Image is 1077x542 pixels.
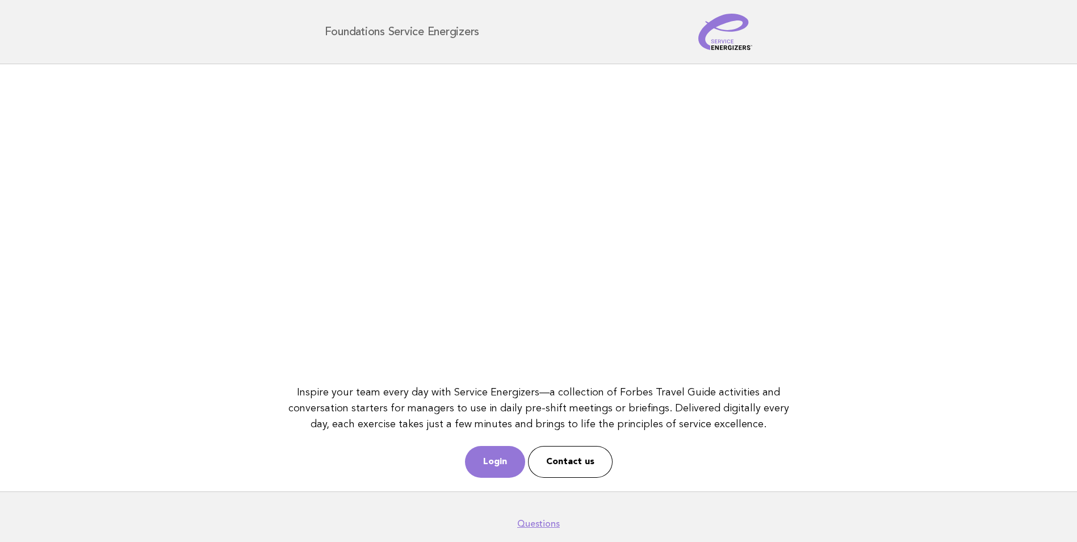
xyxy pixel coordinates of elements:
img: Service Energizers [698,14,753,50]
iframe: YouTube video player [283,78,794,366]
a: Questions [517,518,560,530]
a: Login [465,446,525,478]
h1: Foundations Service Energizers [325,26,480,37]
a: Contact us [528,446,613,478]
p: Inspire your team every day with Service Energizers—a collection of Forbes Travel Guide activitie... [283,385,794,432]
